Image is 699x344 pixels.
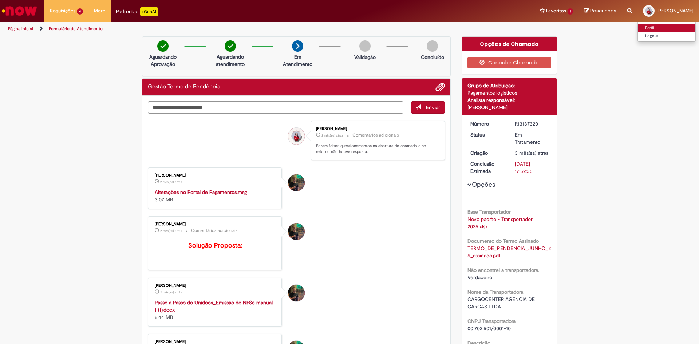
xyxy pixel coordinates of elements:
span: Requisições [50,7,75,15]
button: Enviar [411,101,445,114]
div: 3.07 MB [155,189,276,203]
img: ServiceNow [1,4,38,18]
a: Alterações no Portal de Pagamentos.msg [155,189,247,195]
a: Perfil [638,24,695,32]
div: [PERSON_NAME] [155,173,276,178]
span: [PERSON_NAME] [657,8,694,14]
b: Não encontrei a transportadora. [467,267,539,273]
img: check-circle-green.png [157,40,169,52]
b: Base Transportador [467,209,511,215]
dt: Status [465,131,510,138]
img: img-circle-grey.png [427,40,438,52]
div: 08/06/2025 18:39:54 [515,149,549,157]
div: Em Tratamento [515,131,549,146]
b: Documento do Termo Assinado [467,238,539,244]
div: [DATE] 17:52:35 [515,160,549,175]
span: 00.702.501/0001-10 [467,325,511,332]
div: 2.44 MB [155,299,276,321]
small: Comentários adicionais [352,132,399,138]
a: Rascunhos [584,8,616,15]
time: 08/06/2025 18:39:54 [515,150,548,156]
a: Formulário de Atendimento [49,26,103,32]
div: Pagamentos logisticos [467,89,552,96]
dt: Número [465,120,510,127]
a: Passo a Passo do Unidocs_Emissão de NFSe manual 1 (1).docx [155,299,273,313]
ul: Trilhas de página [5,22,461,36]
span: Rascunhos [590,7,616,14]
time: 07/07/2025 16:55:51 [321,133,343,138]
div: [PERSON_NAME] [155,222,276,226]
p: Concluído [421,54,444,61]
span: Favoritos [546,7,566,15]
div: Gabriel Henrique Marretto Helmeister [288,285,305,301]
p: Aguardando Aprovação [145,53,181,68]
a: Logout [638,32,695,40]
span: CARGOCENTER AGENCIA DE CARGAS LTDA [467,296,536,310]
dt: Conclusão Estimada [465,160,510,175]
div: Analista responsável: [467,96,552,104]
button: Adicionar anexos [435,82,445,92]
div: [PERSON_NAME] [155,284,276,288]
p: Em Atendimento [280,53,315,68]
span: More [94,7,105,15]
time: 01/07/2025 14:03:17 [160,180,182,184]
p: Foram feitos questionamentos na abertura do chamado e no retorno não houve resposta. [316,143,437,154]
img: check-circle-green.png [225,40,236,52]
span: 1 [568,8,573,15]
b: Solução Proposta: [188,241,242,250]
a: Download de TERMO_DE_PENDENCIA_JUNHO_25_assinado.pdf [467,245,551,259]
span: 2 mês(es) atrás [160,229,182,233]
span: Verdadeiro [467,274,492,281]
span: 2 mês(es) atrás [160,290,182,294]
textarea: Digite sua mensagem aqui... [148,101,403,114]
div: Padroniza [116,7,158,16]
b: CNPJ Transportadora [467,318,516,324]
div: Bianca Eskenazi [288,128,305,145]
time: 01/07/2025 14:03:16 [160,229,182,233]
div: Gabriel Henrique Marretto Helmeister [288,223,305,240]
span: 4 [77,8,83,15]
img: arrow-next.png [292,40,303,52]
div: [PERSON_NAME] [467,104,552,111]
div: Opções do Chamado [462,37,557,51]
img: img-circle-grey.png [359,40,371,52]
p: Aguardando atendimento [213,53,248,68]
div: Gabriel Henrique Marretto Helmeister [288,174,305,191]
div: [PERSON_NAME] [316,127,437,131]
a: Página inicial [8,26,33,32]
span: 2 mês(es) atrás [160,180,182,184]
p: +GenAi [140,7,158,16]
time: 01/07/2025 14:03:15 [160,290,182,294]
span: 3 mês(es) atrás [515,150,548,156]
a: Download de Novo padrão - Transportador 2025.xlsx [467,216,534,230]
b: Nome da Transportadora [467,289,523,295]
p: Validação [354,54,376,61]
dt: Criação [465,149,510,157]
span: Enviar [426,104,440,111]
button: Cancelar Chamado [467,57,552,68]
h2: Gestão Termo de Pendência Histórico de tíquete [148,84,220,90]
div: Grupo de Atribuição: [467,82,552,89]
div: [PERSON_NAME] [155,340,276,344]
small: Comentários adicionais [191,228,238,234]
span: 2 mês(es) atrás [321,133,343,138]
div: R13137320 [515,120,549,127]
